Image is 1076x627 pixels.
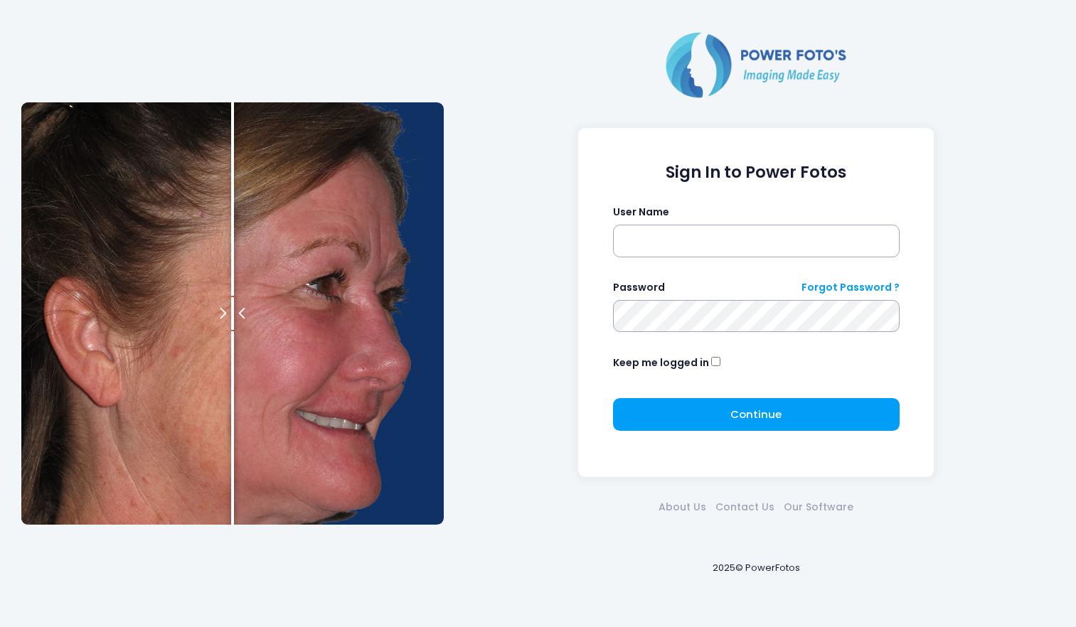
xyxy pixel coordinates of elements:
[801,280,900,295] a: Forgot Password ?
[613,355,709,370] label: Keep me logged in
[660,29,852,100] img: Logo
[613,398,900,431] button: Continue
[730,407,782,422] span: Continue
[613,205,669,220] label: User Name
[779,500,858,515] a: Our Software
[458,538,1055,599] div: 2025© PowerFotos
[654,500,711,515] a: About Us
[613,280,665,295] label: Password
[711,500,779,515] a: Contact Us
[613,163,900,182] h1: Sign In to Power Fotos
